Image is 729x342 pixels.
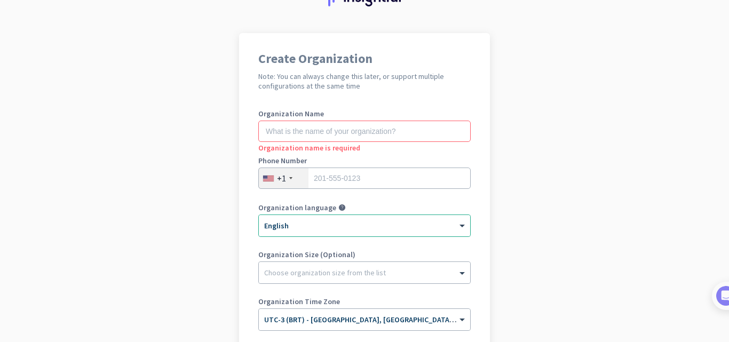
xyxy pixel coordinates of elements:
h2: Note: You can always change this later, or support multiple configurations at the same time [258,71,471,91]
label: Organization language [258,204,336,211]
div: +1 [277,173,286,184]
label: Organization Name [258,110,471,117]
label: Organization Time Zone [258,298,471,305]
span: Organization name is required [258,143,360,153]
i: help [338,204,346,211]
input: 201-555-0123 [258,168,471,189]
input: What is the name of your organization? [258,121,471,142]
label: Organization Size (Optional) [258,251,471,258]
label: Phone Number [258,157,471,164]
h1: Create Organization [258,52,471,65]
